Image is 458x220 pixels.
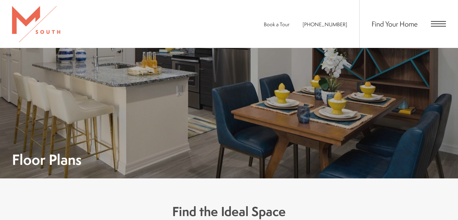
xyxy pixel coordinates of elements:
a: Call Us at 813-570-8014 [303,21,347,28]
a: Book a Tour [264,21,289,28]
h1: Floor Plans [12,153,82,166]
img: MSouth [12,6,60,42]
span: [PHONE_NUMBER] [303,21,347,28]
button: Open Menu [431,21,446,27]
a: Find Your Home [372,19,418,29]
